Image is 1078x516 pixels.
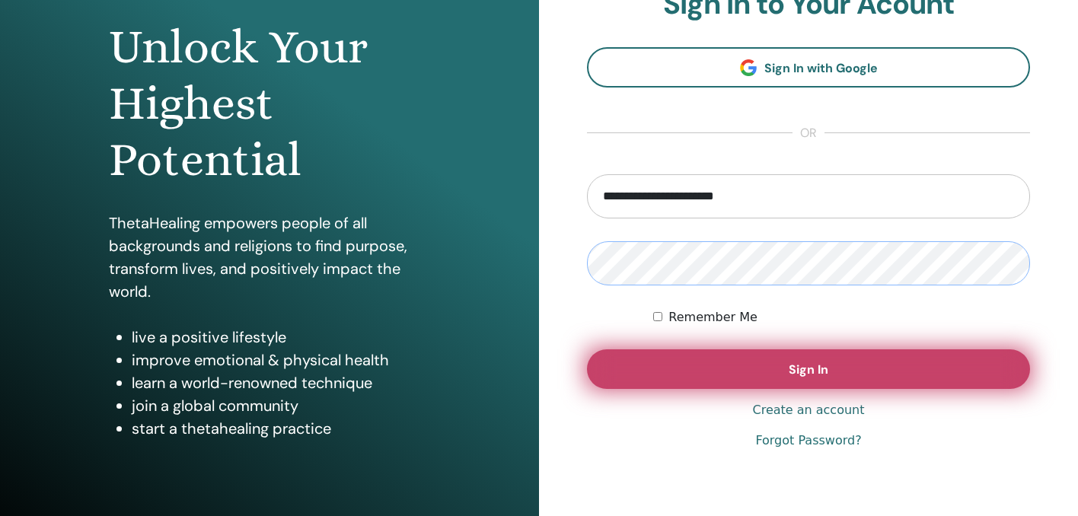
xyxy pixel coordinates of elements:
[764,60,878,76] span: Sign In with Google
[587,47,1030,88] a: Sign In with Google
[132,349,430,371] li: improve emotional & physical health
[109,19,430,189] h1: Unlock Your Highest Potential
[109,212,430,303] p: ThetaHealing empowers people of all backgrounds and religions to find purpose, transform lives, a...
[653,308,1030,326] div: Keep me authenticated indefinitely or until I manually logout
[132,394,430,417] li: join a global community
[132,326,430,349] li: live a positive lifestyle
[789,362,828,377] span: Sign In
[752,401,864,419] a: Create an account
[132,371,430,394] li: learn a world-renowned technique
[668,308,757,326] label: Remember Me
[132,417,430,440] li: start a thetahealing practice
[793,124,824,142] span: or
[755,432,861,450] a: Forgot Password?
[587,349,1030,389] button: Sign In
